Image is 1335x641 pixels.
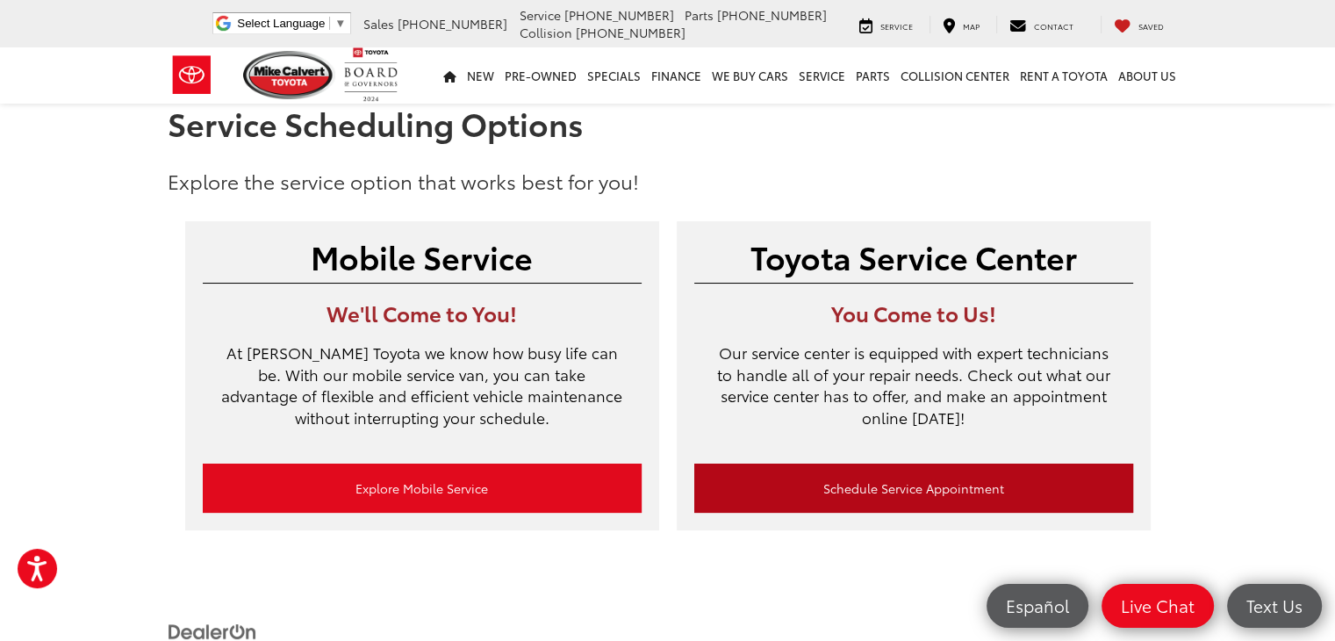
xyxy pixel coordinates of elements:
[1227,584,1322,628] a: Text Us
[646,47,707,104] a: Finance
[846,16,926,33] a: Service
[237,17,325,30] span: Select Language
[203,464,642,513] a: Explore Mobile Service
[880,20,913,32] span: Service
[707,47,793,104] a: WE BUY CARS
[520,6,561,24] span: Service
[329,17,330,30] span: ​
[1101,16,1177,33] a: My Saved Vehicles
[462,47,499,104] a: New
[203,239,642,274] h2: Mobile Service
[895,47,1015,104] a: Collision Center
[1034,20,1073,32] span: Contact
[576,24,685,41] span: [PHONE_NUMBER]
[168,622,257,639] a: DealerOn
[334,17,346,30] span: ▼
[1113,47,1181,104] a: About Us
[694,239,1133,274] h2: Toyota Service Center
[363,15,394,32] span: Sales
[398,15,507,32] span: [PHONE_NUMBER]
[243,51,336,99] img: Mike Calvert Toyota
[685,6,714,24] span: Parts
[203,342,642,446] p: At [PERSON_NAME] Toyota we know how busy life can be. With our mobile service van, you can take a...
[987,584,1088,628] a: Español
[996,16,1087,33] a: Contact
[168,105,1168,140] h1: Service Scheduling Options
[159,47,225,104] img: Toyota
[582,47,646,104] a: Specials
[694,301,1133,324] h3: You Come to Us!
[793,47,851,104] a: Service
[694,342,1133,446] p: Our service center is equipped with expert technicians to handle all of your repair needs. Check ...
[438,47,462,104] a: Home
[1238,594,1311,616] span: Text Us
[203,301,642,324] h3: We'll Come to You!
[851,47,895,104] a: Parts
[564,6,674,24] span: [PHONE_NUMBER]
[520,24,572,41] span: Collision
[997,594,1078,616] span: Español
[237,17,346,30] a: Select Language​
[963,20,980,32] span: Map
[717,6,827,24] span: [PHONE_NUMBER]
[1015,47,1113,104] a: Rent a Toyota
[168,167,1168,195] p: Explore the service option that works best for you!
[1112,594,1203,616] span: Live Chat
[929,16,993,33] a: Map
[499,47,582,104] a: Pre-Owned
[694,464,1133,513] a: Schedule Service Appointment
[1102,584,1214,628] a: Live Chat
[1138,20,1164,32] span: Saved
